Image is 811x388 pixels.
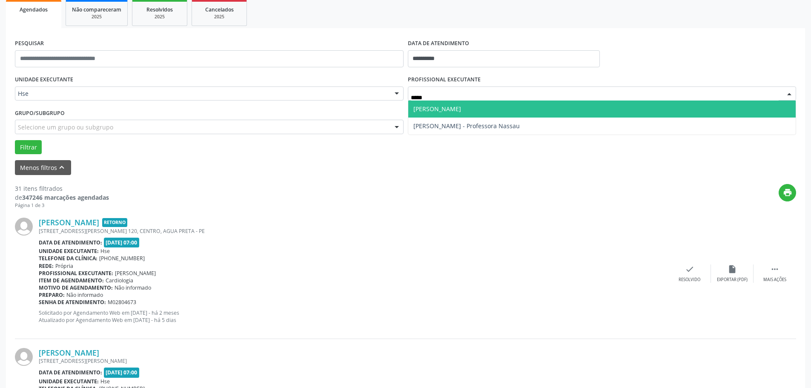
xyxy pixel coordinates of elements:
[15,193,109,202] div: de
[57,163,66,172] i: keyboard_arrow_up
[39,247,99,255] b: Unidade executante:
[108,299,136,306] span: M02804673
[39,255,97,262] b: Telefone da clínica:
[66,291,103,299] span: Não informado
[39,227,668,235] div: [STREET_ADDRESS][PERSON_NAME] 120, CENTRO, AGUA PRETA - PE
[717,277,748,283] div: Exportar (PDF)
[779,184,796,201] button: print
[115,284,151,291] span: Não informado
[15,348,33,366] img: img
[39,284,113,291] b: Motivo de agendamento:
[39,262,54,270] b: Rede:
[72,14,121,20] div: 2025
[15,106,65,120] label: Grupo/Subgrupo
[39,218,99,227] a: [PERSON_NAME]
[22,193,109,201] strong: 347246 marcações agendadas
[15,73,73,86] label: UNIDADE EXECUTANTE
[39,270,113,277] b: Profissional executante:
[198,14,241,20] div: 2025
[102,218,127,227] span: Retorno
[39,291,65,299] b: Preparo:
[39,357,668,365] div: [STREET_ADDRESS][PERSON_NAME]
[728,264,737,274] i: insert_drive_file
[104,368,140,377] span: [DATE] 07:00
[39,369,102,376] b: Data de atendimento:
[15,140,42,155] button: Filtrar
[146,6,173,13] span: Resolvidos
[39,378,99,385] b: Unidade executante:
[15,160,71,175] button: Menos filtroskeyboard_arrow_up
[413,105,461,113] span: [PERSON_NAME]
[15,37,44,50] label: PESQUISAR
[115,270,156,277] span: [PERSON_NAME]
[138,14,181,20] div: 2025
[205,6,234,13] span: Cancelados
[106,277,133,284] span: Cardiologia
[39,239,102,246] b: Data de atendimento:
[100,378,110,385] span: Hse
[15,202,109,209] div: Página 1 de 3
[39,348,99,357] a: [PERSON_NAME]
[99,255,145,262] span: [PHONE_NUMBER]
[39,299,106,306] b: Senha de atendimento:
[20,6,48,13] span: Agendados
[55,262,73,270] span: Própria
[679,277,700,283] div: Resolvido
[72,6,121,13] span: Não compareceram
[783,188,792,197] i: print
[408,37,469,50] label: DATA DE ATENDIMENTO
[770,264,779,274] i: 
[18,89,386,98] span: Hse
[15,184,109,193] div: 31 itens filtrados
[408,73,481,86] label: PROFISSIONAL EXECUTANTE
[104,238,140,247] span: [DATE] 07:00
[18,123,113,132] span: Selecione um grupo ou subgrupo
[39,309,668,324] p: Solicitado por Agendamento Web em [DATE] - há 2 meses Atualizado por Agendamento Web em [DATE] - ...
[413,122,520,130] span: [PERSON_NAME] - Professora Nassau
[100,247,110,255] span: Hse
[15,218,33,236] img: img
[763,277,786,283] div: Mais ações
[685,264,694,274] i: check
[39,277,104,284] b: Item de agendamento:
